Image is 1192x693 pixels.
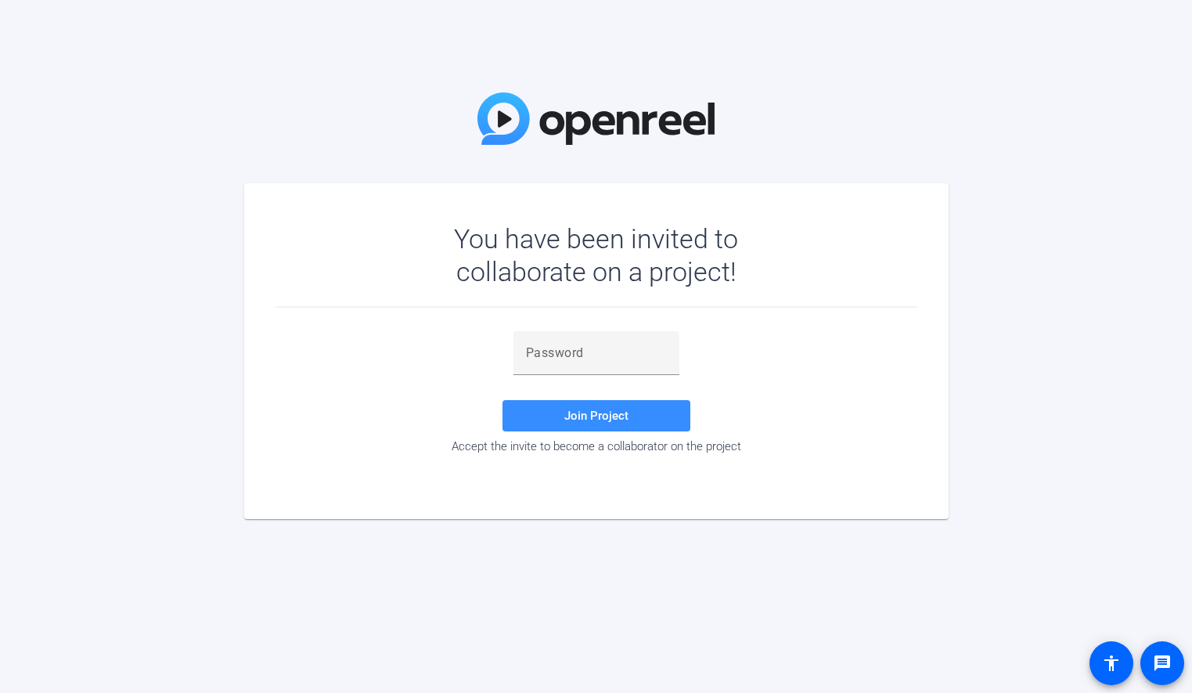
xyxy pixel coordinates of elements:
mat-icon: accessibility [1102,654,1121,673]
span: Join Project [564,409,628,423]
img: OpenReel Logo [477,92,715,145]
button: Join Project [502,400,690,431]
div: You have been invited to collaborate on a project! [409,222,783,288]
mat-icon: message [1153,654,1172,673]
input: Password [526,344,667,363]
div: Accept the invite to become a collaborator on the project [275,439,917,453]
